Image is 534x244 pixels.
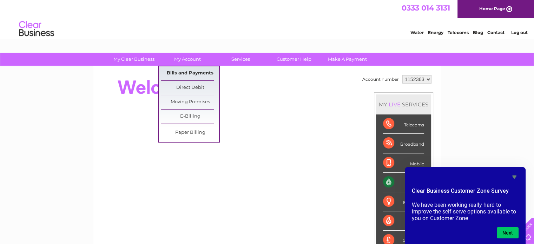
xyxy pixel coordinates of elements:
a: 0333 014 3131 [402,4,450,12]
div: Water [383,173,424,192]
div: LIVE [387,101,402,108]
a: Services [212,53,270,66]
div: Clear Business Customer Zone Survey [412,173,519,238]
a: Direct Debit [161,81,219,95]
a: Bills and Payments [161,66,219,80]
button: Next question [497,227,519,238]
a: Paper Billing [161,126,219,140]
div: Electricity [383,192,424,211]
div: Clear Business is a trading name of Verastar Limited (registered in [GEOGRAPHIC_DATA] No. 3667643... [101,4,433,34]
a: Water [410,30,424,35]
h2: Clear Business Customer Zone Survey [412,187,519,199]
a: Customer Help [265,53,323,66]
a: Telecoms [448,30,469,35]
a: Blog [473,30,483,35]
a: Make A Payment [318,53,376,66]
button: Hide survey [510,173,519,181]
div: MY SERVICES [376,94,431,114]
div: Telecoms [383,114,424,134]
a: My Account [158,53,216,66]
div: Broadband [383,134,424,153]
a: Moving Premises [161,95,219,109]
a: Energy [428,30,443,35]
a: E-Billing [161,110,219,124]
a: My Clear Business [105,53,163,66]
a: Log out [511,30,527,35]
div: Gas [383,211,424,231]
a: Contact [487,30,505,35]
td: Account number [361,73,401,85]
p: We have been working really hard to improve the self-serve options available to you on Customer Zone [412,202,519,222]
div: Mobile [383,153,424,173]
img: logo.png [19,18,54,40]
